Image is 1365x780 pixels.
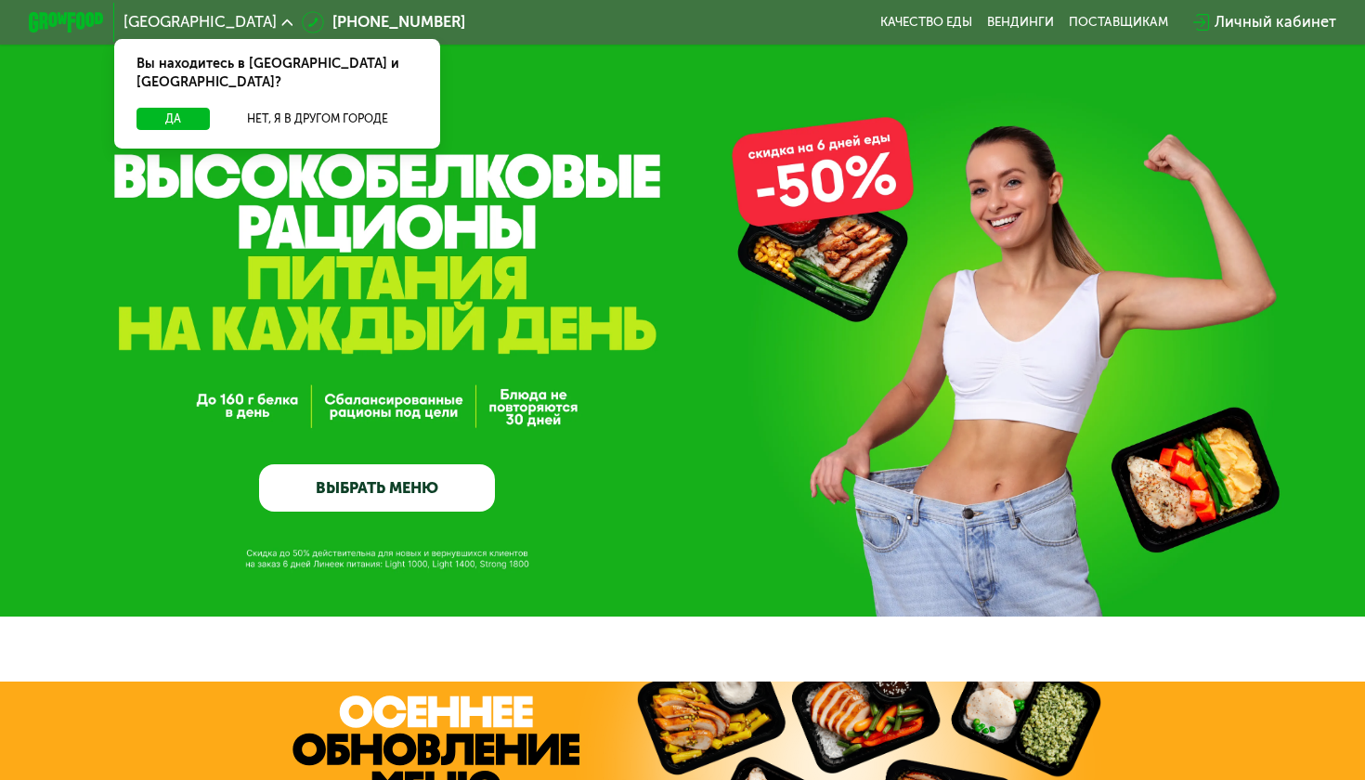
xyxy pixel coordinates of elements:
[136,108,210,131] button: Да
[217,108,417,131] button: Нет, я в другом городе
[123,15,277,30] span: [GEOGRAPHIC_DATA]
[259,464,495,512] a: ВЫБРАТЬ МЕНЮ
[1069,15,1168,30] div: поставщикам
[114,39,440,108] div: Вы находитесь в [GEOGRAPHIC_DATA] и [GEOGRAPHIC_DATA]?
[1215,11,1336,34] div: Личный кабинет
[987,15,1054,30] a: Вендинги
[880,15,972,30] a: Качество еды
[302,11,465,34] a: [PHONE_NUMBER]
